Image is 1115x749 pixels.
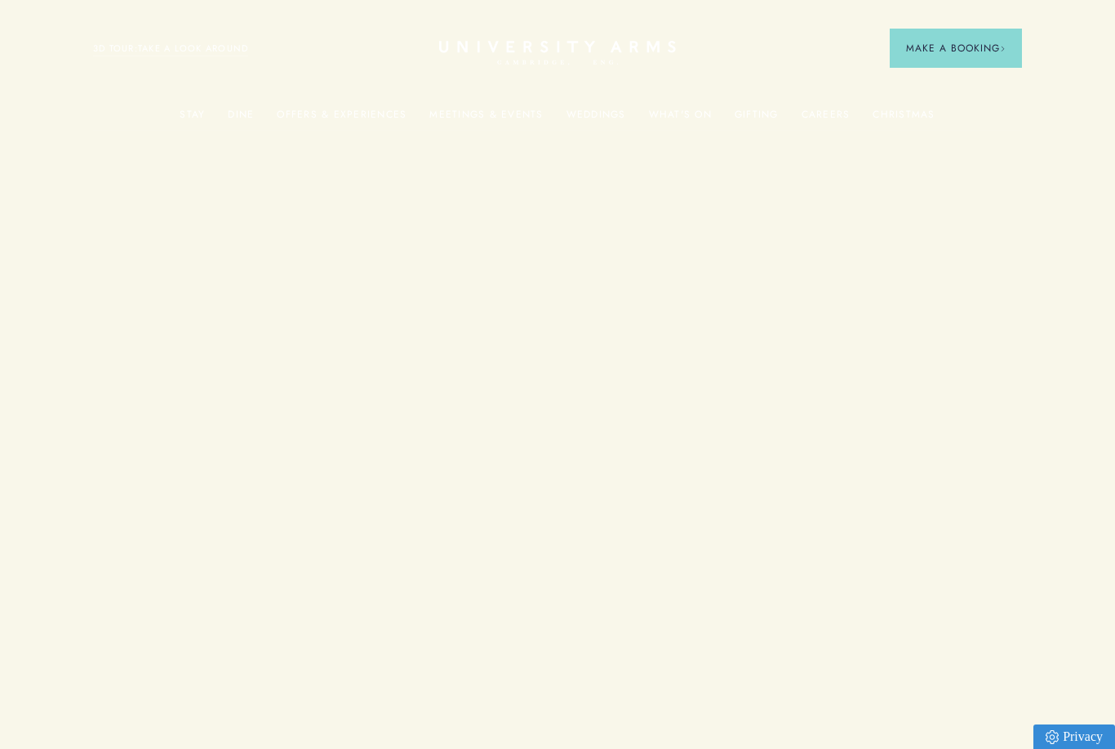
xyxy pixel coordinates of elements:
span: Make a Booking [906,41,1006,56]
a: What's On [649,109,712,130]
a: Weddings [566,109,626,130]
a: Gifting [735,109,779,130]
a: Privacy [1033,724,1115,749]
a: Home [439,41,676,66]
a: Stay [180,109,205,130]
a: Careers [802,109,851,130]
a: Dine [228,109,254,130]
img: Privacy [1046,730,1059,744]
button: Make a BookingArrow icon [890,29,1022,68]
a: Christmas [873,109,935,130]
a: Offers & Experiences [277,109,406,130]
img: Arrow icon [1000,46,1006,51]
a: Meetings & Events [429,109,543,130]
a: 3D TOUR:TAKE A LOOK AROUND [93,42,249,56]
